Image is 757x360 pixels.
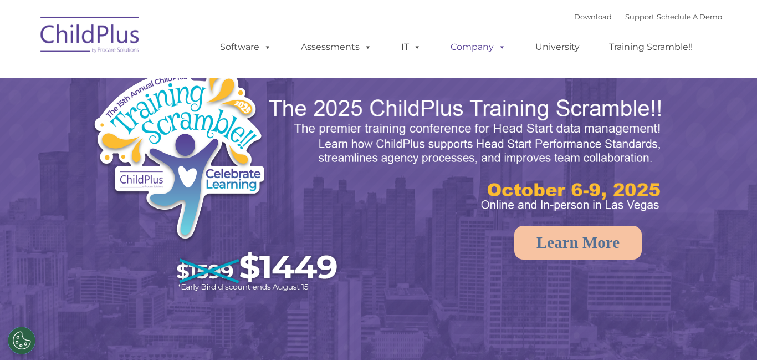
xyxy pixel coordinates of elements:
font: | [574,12,722,21]
a: Learn More [514,226,642,260]
a: University [524,36,591,58]
a: Training Scramble!! [598,36,704,58]
a: IT [390,36,432,58]
a: Download [574,12,612,21]
a: Assessments [290,36,383,58]
a: Software [209,36,283,58]
a: Support [625,12,654,21]
button: Cookies Settings [8,327,35,354]
a: Company [439,36,517,58]
a: Schedule A Demo [657,12,722,21]
img: ChildPlus by Procare Solutions [35,9,146,64]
